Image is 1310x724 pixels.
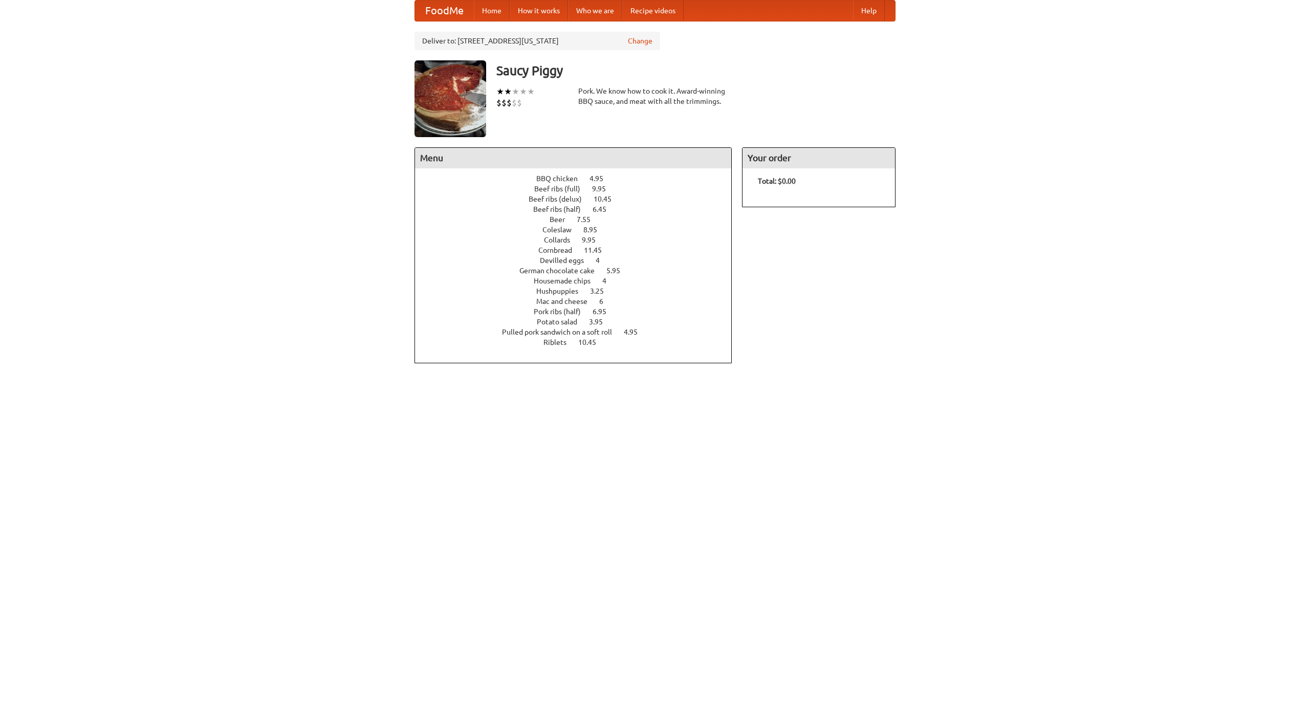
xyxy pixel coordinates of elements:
span: Housemade chips [534,277,601,285]
li: ★ [496,86,504,97]
li: ★ [512,86,519,97]
a: Beef ribs (half) 6.45 [533,205,625,213]
h4: Menu [415,148,731,168]
span: 6.45 [593,205,617,213]
span: 4 [602,277,617,285]
span: Potato salad [537,318,587,326]
span: Mac and cheese [536,297,598,305]
span: Beef ribs (full) [534,185,591,193]
span: 7.55 [577,215,601,224]
a: Pork ribs (half) 6.95 [534,308,625,316]
span: Beer [550,215,575,224]
span: Cornbread [538,246,582,254]
span: 4.95 [589,174,614,183]
li: $ [517,97,522,108]
a: How it works [510,1,568,21]
span: 6 [599,297,614,305]
span: 11.45 [584,246,612,254]
a: Help [853,1,885,21]
li: ★ [519,86,527,97]
li: $ [501,97,507,108]
a: Pulled pork sandwich on a soft roll 4.95 [502,328,657,336]
span: Collards [544,236,580,244]
span: 4.95 [624,328,648,336]
h3: Saucy Piggy [496,60,896,81]
span: 9.95 [592,185,616,193]
a: Cornbread 11.45 [538,246,621,254]
span: 6.95 [593,308,617,316]
div: Deliver to: [STREET_ADDRESS][US_STATE] [414,32,660,50]
span: Devilled eggs [540,256,594,265]
span: German chocolate cake [519,267,605,275]
a: Potato salad 3.95 [537,318,622,326]
a: Collards 9.95 [544,236,615,244]
span: Pulled pork sandwich on a soft roll [502,328,622,336]
span: 4 [596,256,610,265]
li: $ [507,97,512,108]
h4: Your order [743,148,895,168]
span: Riblets [543,338,577,346]
a: Change [628,36,652,46]
span: 3.25 [590,287,614,295]
a: Beef ribs (delux) 10.45 [529,195,630,203]
span: Pork ribs (half) [534,308,591,316]
span: 8.95 [583,226,607,234]
span: 3.95 [589,318,613,326]
a: BBQ chicken 4.95 [536,174,622,183]
span: 9.95 [582,236,606,244]
a: German chocolate cake 5.95 [519,267,639,275]
a: Devilled eggs 4 [540,256,619,265]
b: Total: $0.00 [758,177,796,185]
span: Hushpuppies [536,287,588,295]
span: Beef ribs (half) [533,205,591,213]
span: BBQ chicken [536,174,588,183]
a: Home [474,1,510,21]
div: Pork. We know how to cook it. Award-winning BBQ sauce, and meat with all the trimmings. [578,86,732,106]
a: Beef ribs (full) 9.95 [534,185,625,193]
span: 5.95 [606,267,630,275]
a: Who we are [568,1,622,21]
a: Hushpuppies 3.25 [536,287,623,295]
a: Housemade chips 4 [534,277,625,285]
a: Beer 7.55 [550,215,609,224]
li: $ [496,97,501,108]
a: FoodMe [415,1,474,21]
a: Mac and cheese 6 [536,297,622,305]
li: ★ [527,86,535,97]
span: 10.45 [578,338,606,346]
a: Riblets 10.45 [543,338,615,346]
a: Coleslaw 8.95 [542,226,616,234]
span: Beef ribs (delux) [529,195,592,203]
span: 10.45 [594,195,622,203]
span: Coleslaw [542,226,582,234]
a: Recipe videos [622,1,684,21]
img: angular.jpg [414,60,486,137]
li: $ [512,97,517,108]
li: ★ [504,86,512,97]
